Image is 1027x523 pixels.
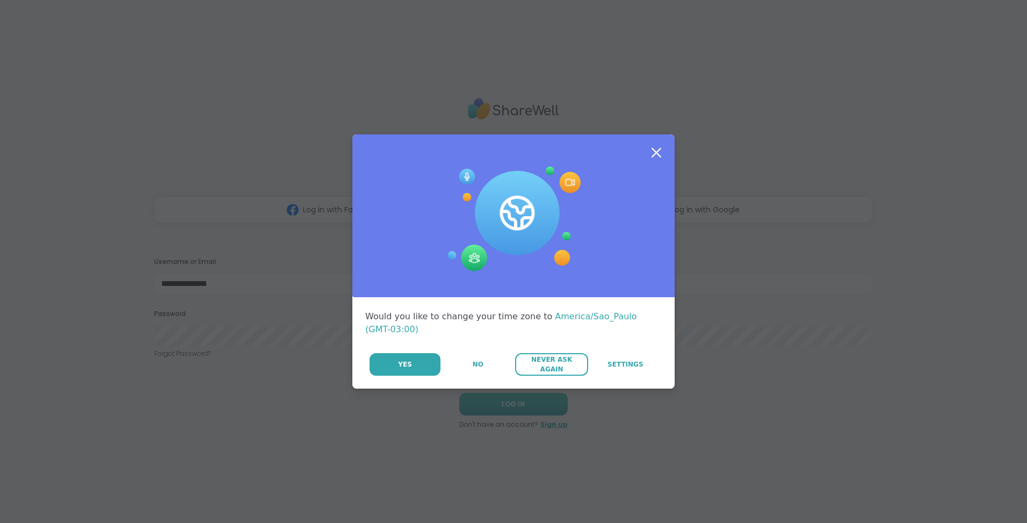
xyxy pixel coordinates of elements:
[446,167,581,272] img: Session Experience
[473,360,483,369] span: No
[365,311,637,334] span: America/Sao_Paulo (GMT-03:00)
[370,353,440,376] button: Yes
[520,355,582,374] span: Never Ask Again
[365,310,662,336] div: Would you like to change your time zone to
[607,360,643,369] span: Settings
[589,353,662,376] a: Settings
[515,353,588,376] button: Never Ask Again
[398,360,412,369] span: Yes
[442,353,514,376] button: No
